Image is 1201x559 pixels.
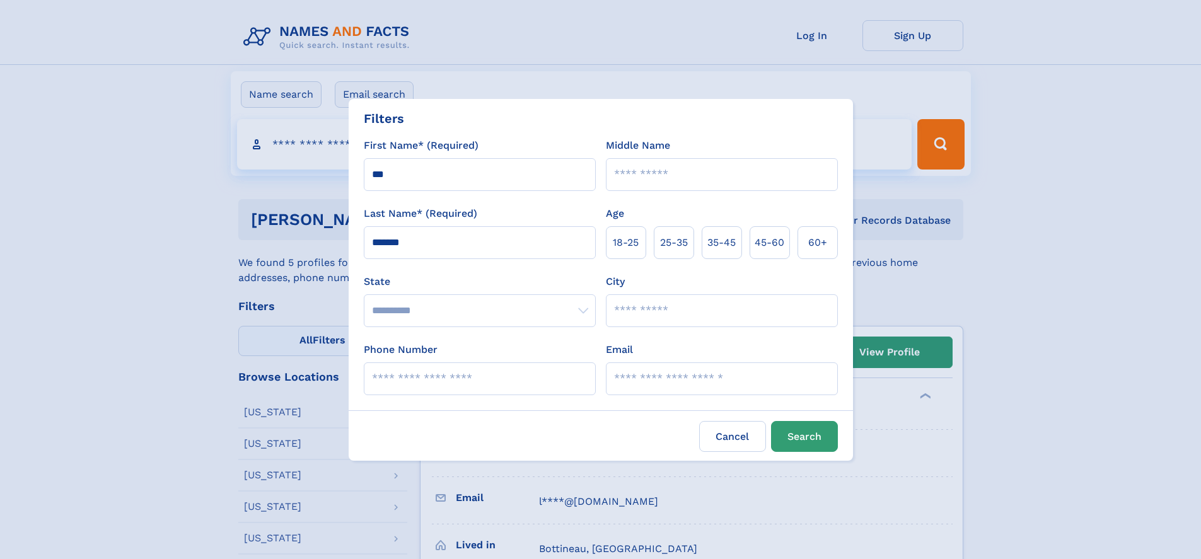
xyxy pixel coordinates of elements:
label: State [364,274,596,289]
span: 35‑45 [707,235,736,250]
span: 18‑25 [613,235,639,250]
label: Last Name* (Required) [364,206,477,221]
span: 60+ [808,235,827,250]
div: Filters [364,109,404,128]
label: City [606,274,625,289]
span: 45‑60 [755,235,784,250]
label: Age [606,206,624,221]
label: Cancel [699,421,766,452]
label: Email [606,342,633,357]
button: Search [771,421,838,452]
span: 25‑35 [660,235,688,250]
label: First Name* (Required) [364,138,479,153]
label: Middle Name [606,138,670,153]
label: Phone Number [364,342,438,357]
